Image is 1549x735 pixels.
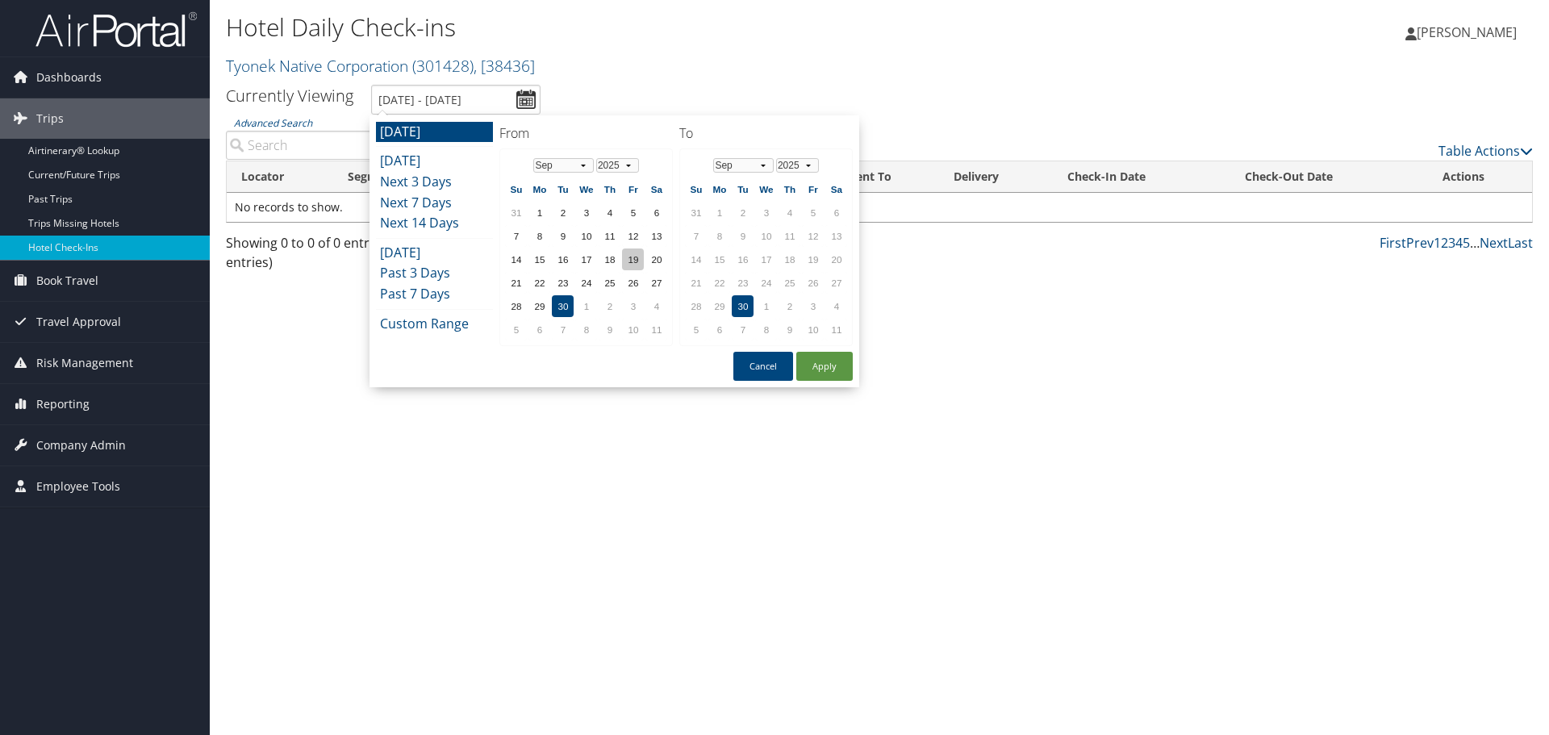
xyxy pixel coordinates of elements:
td: 19 [622,248,644,270]
td: 1 [708,202,730,223]
th: Sent To: activate to sort column ascending [835,161,939,193]
td: 1 [755,295,777,317]
button: Apply [796,352,853,381]
th: Mo [528,178,550,200]
li: [DATE] [376,122,493,143]
span: … [1470,234,1480,252]
td: 9 [599,319,620,340]
td: 16 [552,248,574,270]
td: 6 [708,319,730,340]
th: Sa [645,178,667,200]
th: We [575,178,597,200]
th: Fr [622,178,644,200]
th: Su [685,178,707,200]
th: Th [599,178,620,200]
li: [DATE] [376,243,493,264]
span: [PERSON_NAME] [1417,23,1517,41]
td: 23 [732,272,754,294]
th: Fr [802,178,824,200]
td: 27 [825,272,847,294]
li: Past 7 Days [376,284,493,305]
td: 17 [575,248,597,270]
a: Table Actions [1438,142,1533,160]
td: 15 [708,248,730,270]
td: 1 [575,295,597,317]
td: 9 [779,319,800,340]
td: 2 [732,202,754,223]
th: Mo [708,178,730,200]
td: 6 [645,202,667,223]
td: 7 [685,225,707,247]
td: 21 [505,272,527,294]
td: 4 [825,295,847,317]
td: No records to show. [227,193,1532,222]
td: 8 [708,225,730,247]
th: Actions [1428,161,1532,193]
a: Advanced Search [234,116,312,130]
td: 7 [732,319,754,340]
td: 2 [552,202,574,223]
td: 30 [552,295,574,317]
td: 4 [645,295,667,317]
span: Book Travel [36,261,98,301]
td: 22 [528,272,550,294]
a: 5 [1463,234,1470,252]
td: 7 [552,319,574,340]
span: , [ 38436 ] [474,55,535,77]
li: Next 3 Days [376,172,493,193]
td: 3 [622,295,644,317]
h4: From [499,124,673,142]
h1: Hotel Daily Check-ins [226,10,1097,44]
img: airportal-logo.png [35,10,197,48]
td: 19 [802,248,824,270]
td: 13 [825,225,847,247]
td: 6 [528,319,550,340]
td: 28 [505,295,527,317]
td: 18 [599,248,620,270]
td: 5 [685,319,707,340]
td: 26 [622,272,644,294]
span: Travel Approval [36,302,121,342]
a: 4 [1455,234,1463,252]
td: 11 [599,225,620,247]
td: 14 [685,248,707,270]
td: 17 [755,248,777,270]
div: Showing 0 to 0 of 0 entries (filtered from NaN total entries) [226,233,535,280]
th: Th [779,178,800,200]
td: 16 [732,248,754,270]
td: 26 [802,272,824,294]
td: 1 [528,202,550,223]
td: 10 [575,225,597,247]
th: We [755,178,777,200]
td: 20 [825,248,847,270]
a: 3 [1448,234,1455,252]
td: 2 [779,295,800,317]
th: Su [505,178,527,200]
li: [DATE] [376,151,493,172]
td: 24 [755,272,777,294]
td: 11 [645,319,667,340]
td: 18 [779,248,800,270]
td: 5 [505,319,527,340]
td: 7 [505,225,527,247]
li: Next 7 Days [376,193,493,214]
span: Trips [36,98,64,139]
td: 5 [622,202,644,223]
td: 25 [599,272,620,294]
span: ( 301428 ) [412,55,474,77]
td: 28 [685,295,707,317]
a: 2 [1441,234,1448,252]
span: Employee Tools [36,466,120,507]
a: 1 [1434,234,1441,252]
input: [DATE] - [DATE] [371,85,541,115]
td: 3 [575,202,597,223]
td: 10 [802,319,824,340]
td: 3 [755,202,777,223]
a: Tyonek Native Corporation [226,55,535,77]
td: 4 [779,202,800,223]
td: 2 [599,295,620,317]
h3: Currently Viewing [226,85,353,106]
td: 24 [575,272,597,294]
th: Check-In Date: activate to sort column ascending [1053,161,1230,193]
li: Next 14 Days [376,213,493,234]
